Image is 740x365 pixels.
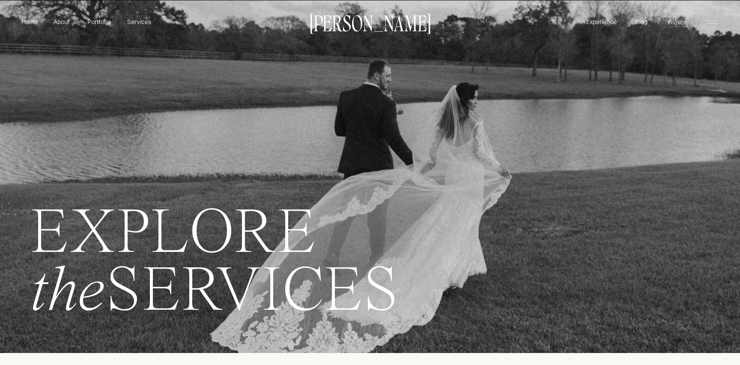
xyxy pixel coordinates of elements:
[20,17,39,26] a: Home
[667,17,689,27] a: Inquire
[30,261,105,325] i: the
[305,13,435,31] a: [PERSON_NAME]
[126,17,152,26] a: Services
[585,17,618,26] a: Experience
[84,17,114,26] a: Portfolio
[30,206,557,333] h1: EXPLORE SERVICES
[633,17,650,26] a: Blog
[52,17,71,26] a: About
